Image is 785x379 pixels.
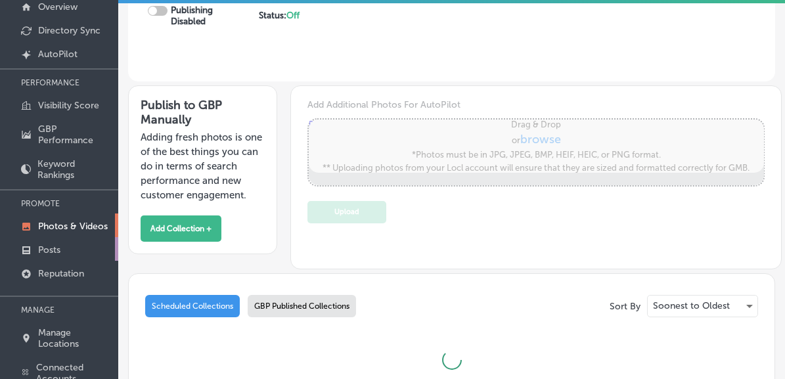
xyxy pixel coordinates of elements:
div: GBP Published Collections [248,295,356,317]
p: Overview [38,1,78,12]
p: Photos & Videos [38,221,108,232]
strong: Status: [259,10,300,21]
div: Soonest to Oldest [648,296,757,317]
p: Sort By [610,301,640,312]
p: Keyword Rankings [37,158,112,181]
strong: Publishing Disabled [171,5,213,27]
div: Scheduled Collections [145,295,240,317]
h3: Publish to GBP Manually [141,98,265,127]
p: Directory Sync [38,25,101,36]
p: GBP Performance [38,123,112,146]
p: Posts [38,244,60,256]
p: Manage Locations [38,327,112,349]
span: Off [286,10,300,21]
p: Adding fresh photos is one of the best things you can do in terms of search performance and new c... [141,130,265,202]
p: AutoPilot [38,49,78,60]
p: Reputation [38,268,84,279]
p: Soonest to Oldest [653,301,730,311]
button: Add Collection + [141,215,221,242]
p: Visibility Score [38,100,99,111]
